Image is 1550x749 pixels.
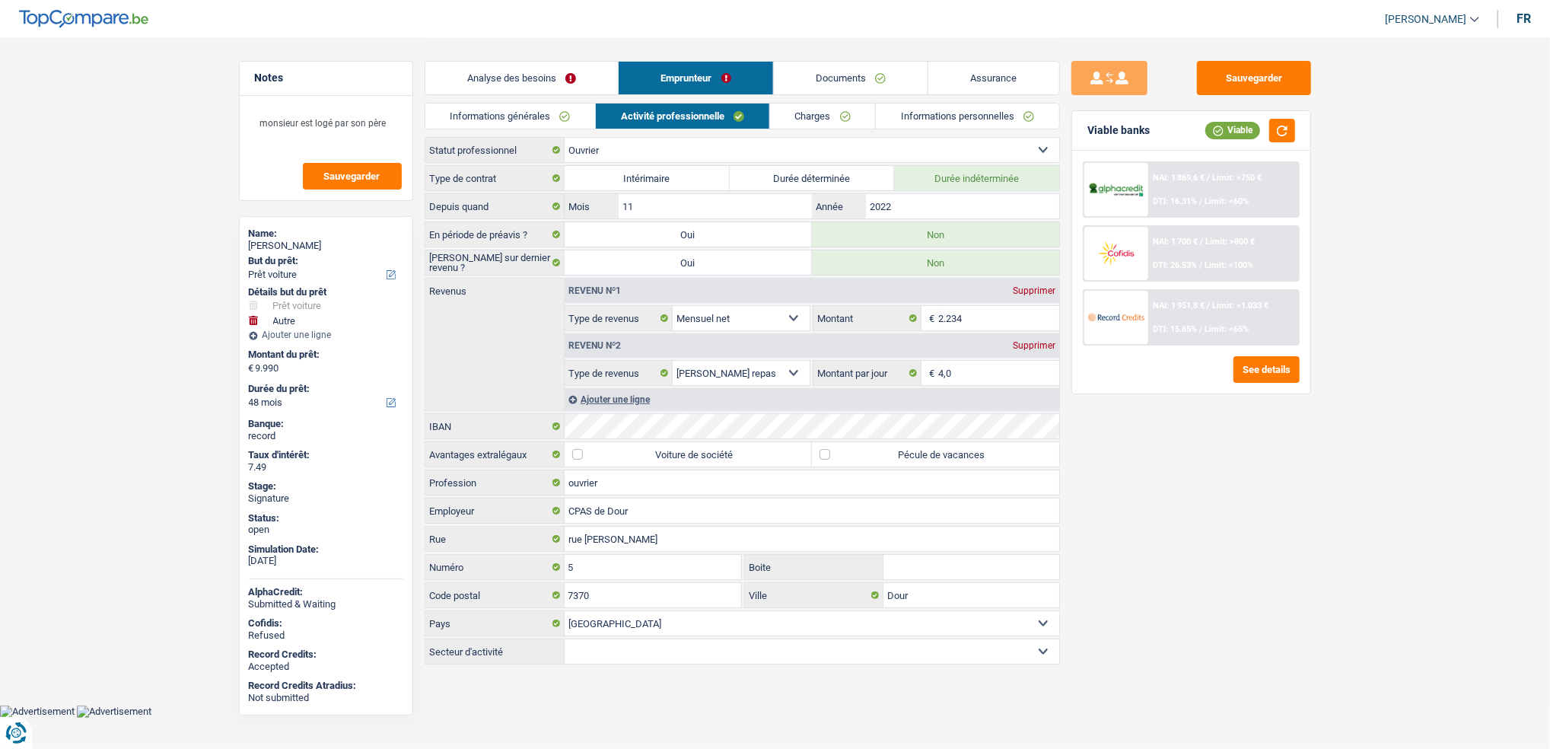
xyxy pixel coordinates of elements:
[1199,324,1202,334] span: /
[425,414,565,438] label: IBAN
[745,555,883,579] label: Boite
[425,250,565,275] label: [PERSON_NAME] sur dernier revenu ?
[249,617,403,629] div: Cofidis:
[249,692,403,704] div: Not submitted
[1200,237,1203,247] span: /
[249,349,400,361] label: Montant du prêt:
[876,104,1059,129] a: Informations personnelles
[249,330,403,340] div: Ajouter une ligne
[303,163,402,190] button: Sauvegarder
[425,611,565,636] label: Pays
[596,104,769,129] a: Activité professionnelle
[1153,196,1197,206] span: DTI: 16.31%
[1009,286,1059,295] div: Supprimer
[1153,324,1197,334] span: DTI: 15.65%
[425,194,565,218] label: Depuis quand
[565,341,625,350] div: Revenu nº2
[1088,239,1144,267] img: Cofidis
[1153,260,1197,270] span: DTI: 26.53%
[249,461,403,473] div: 7.49
[249,680,403,692] div: Record Credits Atradius:
[1197,61,1311,95] button: Sauvegarder
[249,240,403,252] div: [PERSON_NAME]
[1205,196,1249,206] span: Limit: <60%
[813,361,921,385] label: Montant par jour
[928,62,1059,94] a: Assurance
[1205,260,1253,270] span: Limit: <100%
[19,10,148,28] img: TopCompare Logo
[1153,173,1205,183] span: NAI: 1 869,6 €
[249,629,403,642] div: Refused
[565,306,673,330] label: Type de revenus
[565,222,812,247] label: Oui
[921,361,938,385] span: €
[565,194,619,218] label: Mois
[249,661,403,673] div: Accepted
[249,512,403,524] div: Status:
[565,166,730,190] label: Intérimaire
[1205,324,1249,334] span: Limit: <65%
[770,104,876,129] a: Charges
[249,543,403,556] div: Simulation Date:
[730,166,895,190] label: Durée déterminée
[1212,173,1262,183] span: Limit: >750 €
[565,442,812,467] label: Voiture de société
[249,480,403,492] div: Stage:
[619,62,773,94] a: Emprunteur
[425,583,565,607] label: Code postal
[249,286,403,298] div: Détails but du prêt
[249,524,403,536] div: open
[249,418,403,430] div: Banque:
[1153,301,1205,311] span: NAI: 1 951,8 €
[1205,237,1255,247] span: Limit: >800 €
[1199,260,1202,270] span: /
[812,222,1059,247] label: Non
[249,449,403,461] div: Taux d'intérêt:
[894,166,1059,190] label: Durée indéterminée
[425,470,565,495] label: Profession
[745,583,883,607] label: Ville
[812,250,1059,275] label: Non
[619,194,811,218] input: MM
[1088,303,1144,331] img: Record Credits
[425,62,619,94] a: Analyse des besoins
[425,279,564,296] label: Revenus
[425,555,565,579] label: Numéro
[249,255,400,267] label: But du prêt:
[813,306,921,330] label: Montant
[565,361,673,385] label: Type de revenus
[249,598,403,610] div: Submitted & Waiting
[1207,301,1210,311] span: /
[249,228,403,240] div: Name:
[249,649,403,661] div: Record Credits:
[1233,356,1300,383] button: See details
[425,527,565,551] label: Rue
[1212,301,1268,311] span: Limit: >1.033 €
[255,72,397,84] h5: Notes
[866,194,1058,218] input: AAAA
[249,383,400,395] label: Durée du prêt:
[1207,173,1210,183] span: /
[249,555,403,567] div: [DATE]
[1153,237,1198,247] span: NAI: 1 700 €
[565,250,812,275] label: Oui
[425,138,565,162] label: Statut professionnel
[249,492,403,505] div: Signature
[1009,341,1059,350] div: Supprimer
[77,706,151,718] img: Advertisement
[1517,11,1531,26] div: fr
[425,104,596,129] a: Informations générales
[565,388,1059,410] div: Ajouter une ligne
[425,499,565,523] label: Employeur
[425,639,565,664] label: Secteur d'activité
[1205,122,1260,139] div: Viable
[425,222,565,247] label: En période de préavis ?
[425,166,565,190] label: Type de contrat
[1373,7,1479,32] a: [PERSON_NAME]
[1199,196,1202,206] span: /
[812,442,1059,467] label: Pécule de vacances
[1088,181,1144,199] img: AlphaCredit
[921,306,938,330] span: €
[324,171,380,181] span: Sauvegarder
[249,586,403,598] div: AlphaCredit:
